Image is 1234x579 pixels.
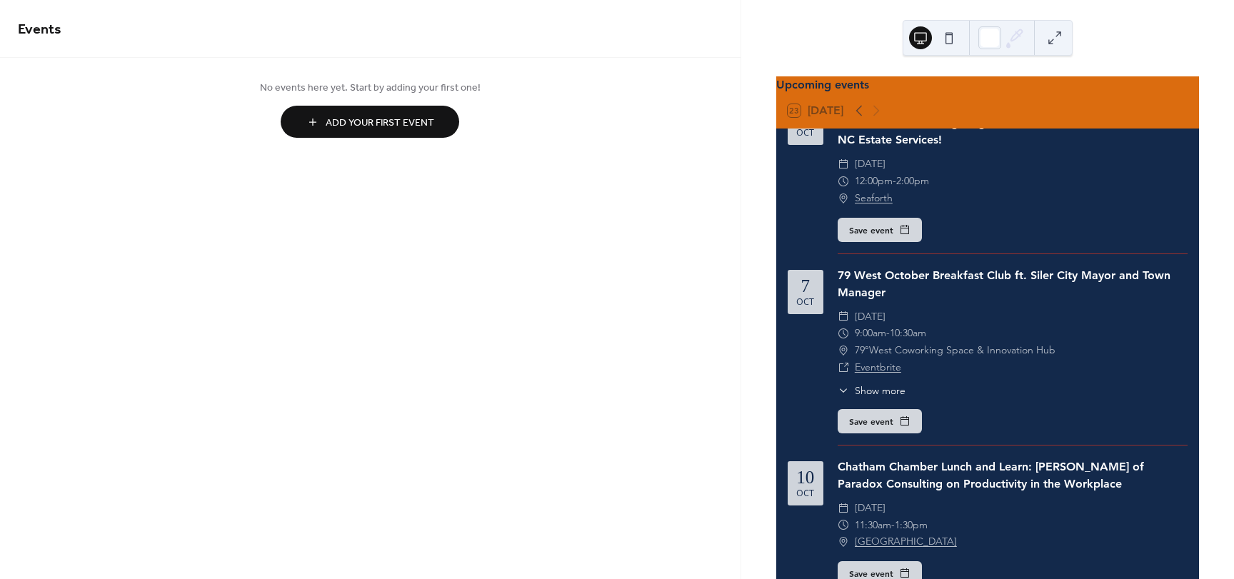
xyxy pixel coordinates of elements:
span: 79°West Coworking Space & Innovation Hub [855,342,1055,359]
div: ​ [838,190,849,207]
div: ​ [838,308,849,326]
button: Add Your First Event [281,106,459,138]
div: 7 [801,277,811,295]
a: Add Your First Event [18,106,723,138]
div: Chatham Chamber Lunch and Learn: [PERSON_NAME] of Paradox Consulting on Productivity in the Workp... [838,458,1188,493]
span: - [886,325,890,342]
a: [GEOGRAPHIC_DATA] [855,533,957,550]
span: 11:30am [855,517,891,534]
span: 12:00pm [855,173,893,190]
a: Seaforth [855,190,893,207]
div: Oct [796,489,814,498]
div: Oct [796,129,814,138]
span: [DATE] [855,156,886,173]
button: ​Show more [838,383,906,398]
span: 9:00am [855,325,886,342]
div: ​ [838,517,849,534]
div: 10 [796,468,814,486]
div: ​ [838,500,849,517]
span: - [893,173,896,190]
span: 10:30am [890,325,926,342]
div: Oct [796,298,814,307]
div: ​ [838,342,849,359]
span: [DATE] [855,308,886,326]
div: ​ [838,359,849,376]
span: 2:00pm [896,173,929,190]
span: Add Your First Event [326,116,434,131]
a: Eventbrite [855,361,901,373]
div: ​ [838,383,849,398]
div: ​ [838,173,849,190]
span: Events [18,16,61,44]
span: No events here yet. Start by adding your first one! [18,81,723,96]
div: ​ [838,156,849,173]
span: - [891,517,895,534]
button: Save event [838,409,922,433]
span: Show more [855,383,906,398]
span: [DATE] [855,500,886,517]
div: ​ [838,533,849,550]
a: 79 West October Breakfast Club ft. Siler City Mayor and Town Manager [838,268,1170,299]
div: ​ [838,325,849,342]
span: 1:30pm [895,517,928,534]
button: Save event [838,218,922,242]
div: Upcoming events [776,76,1199,94]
